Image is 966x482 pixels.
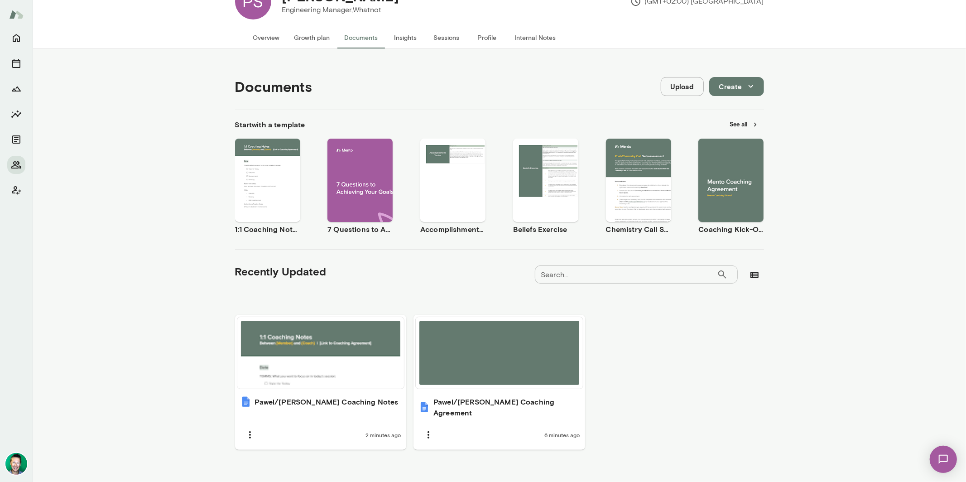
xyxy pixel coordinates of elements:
h4: Documents [235,78,312,95]
button: Documents [337,27,385,48]
button: Overview [246,27,287,48]
button: See all [725,117,764,131]
h6: Accomplishment Tracker [420,224,485,235]
button: Profile [467,27,508,48]
h6: Beliefs Exercise [513,224,578,235]
img: Mento [9,6,24,23]
button: Upload [661,77,704,96]
span: 2 minutes ago [365,431,401,439]
button: Internal Notes [508,27,563,48]
button: Client app [7,181,25,199]
button: Growth plan [287,27,337,48]
img: Brian Lawrence [5,453,27,475]
img: Pawel/Brian Coaching Agreement [419,402,430,413]
h6: 1:1 Coaching Notes [235,224,300,235]
p: Engineering Manager, Whatnot [282,5,399,15]
button: Growth Plan [7,80,25,98]
button: Documents [7,130,25,149]
button: Insights [7,105,25,123]
h6: Pawel/[PERSON_NAME] Coaching Agreement [433,396,580,418]
button: Home [7,29,25,47]
img: Pawel/Brian Coaching Notes [240,396,251,407]
h6: Chemistry Call Self-Assessment [Coaches only] [606,224,671,235]
button: Sessions [7,54,25,72]
button: Create [709,77,764,96]
button: Members [7,156,25,174]
h6: 7 Questions to Achieving Your Goals [327,224,393,235]
button: Sessions [426,27,467,48]
span: 6 minutes ago [544,431,580,439]
h6: Coaching Kick-Off | Coaching Agreement [698,224,764,235]
h6: Start with a template [235,119,305,130]
h5: Recently Updated [235,264,327,279]
h6: Pawel/[PERSON_NAME] Coaching Notes [255,396,399,407]
button: Insights [385,27,426,48]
